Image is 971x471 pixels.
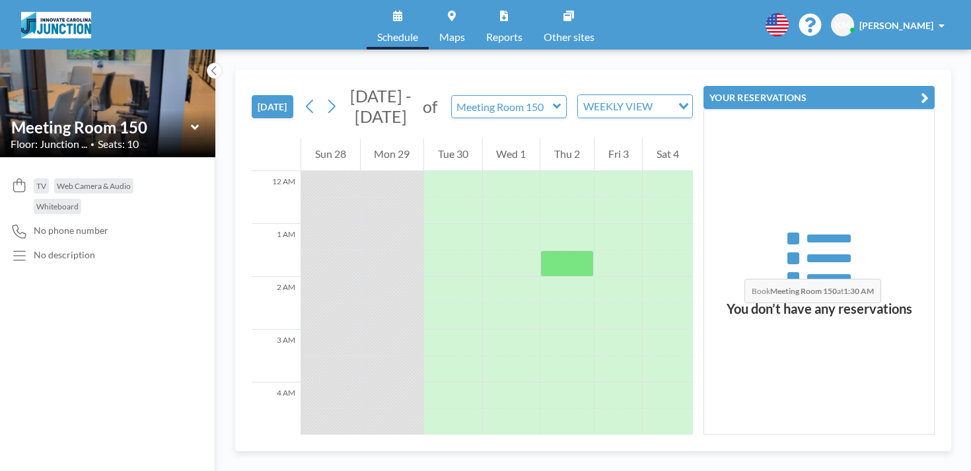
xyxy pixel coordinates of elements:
button: YOUR RESERVATIONS [703,86,935,109]
div: Tue 30 [424,138,482,171]
input: Search for option [657,98,670,115]
span: Schedule [377,32,418,42]
div: 1 AM [252,224,301,277]
div: 4 AM [252,382,301,435]
span: Web Camera & Audio [57,181,131,191]
div: Sat 4 [643,138,693,171]
span: TV [36,181,46,191]
span: Floor: Junction ... [11,137,87,151]
input: Meeting Room 150 [11,118,191,137]
h3: You don’t have any reservations [704,301,934,317]
span: • [90,140,94,149]
div: 3 AM [252,330,301,382]
span: Maps [439,32,465,42]
b: 1:30 AM [844,286,874,296]
button: [DATE] [252,95,293,118]
span: [DATE] - [DATE] [350,86,412,126]
div: No description [34,249,95,261]
div: 2 AM [252,277,301,330]
div: Thu 2 [540,138,594,171]
span: WEEKLY VIEW [581,98,655,115]
input: Meeting Room 150 [452,96,553,118]
img: organization-logo [21,12,91,38]
span: Whiteboard [36,201,79,211]
span: Seats: 10 [98,137,139,151]
div: 12 AM [252,171,301,224]
span: [PERSON_NAME] [859,20,933,31]
div: Search for option [578,95,692,118]
span: No phone number [34,225,108,236]
div: Sun 28 [301,138,360,171]
span: Reports [486,32,522,42]
span: of [423,96,437,117]
span: Book at [744,279,881,303]
div: Wed 1 [483,138,540,171]
b: Meeting Room 150 [770,286,837,296]
div: Mon 29 [361,138,424,171]
div: Fri 3 [594,138,643,171]
span: Other sites [544,32,594,42]
span: KM [835,19,850,31]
